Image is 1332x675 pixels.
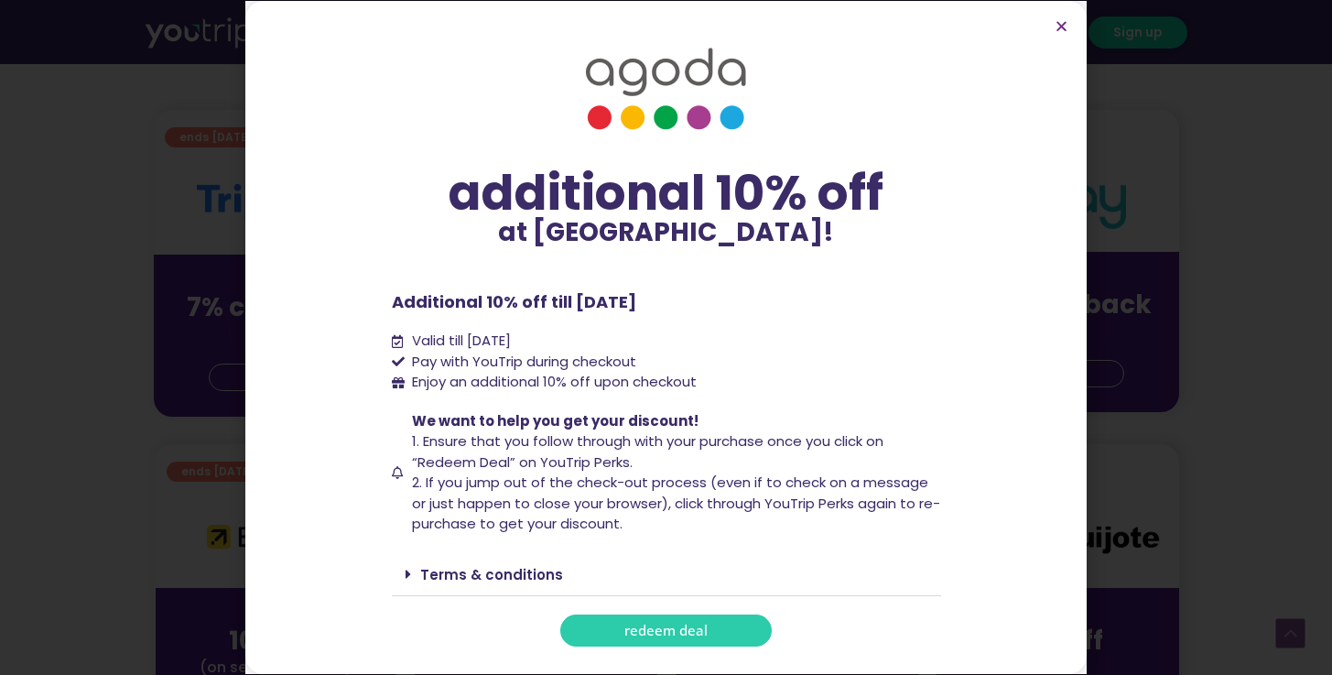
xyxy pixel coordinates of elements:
a: redeem deal [560,615,772,647]
p: at [GEOGRAPHIC_DATA]! [392,220,941,245]
span: redeem deal [624,624,708,637]
span: 1. Ensure that you follow through with your purchase once you click on “Redeem Deal” on YouTrip P... [412,431,883,472]
span: Pay with YouTrip during checkout [407,352,636,373]
p: Additional 10% off till [DATE] [392,289,941,314]
a: Terms & conditions [420,565,563,584]
span: We want to help you get your discount! [412,411,698,430]
div: additional 10% off [392,167,941,220]
span: Valid till [DATE] [407,331,511,352]
div: Terms & conditions [392,553,941,596]
span: Enjoy an additional 10% off upon checkout [412,372,697,391]
a: Close [1055,19,1068,33]
span: 2. If you jump out of the check-out process (even if to check on a message or just happen to clos... [412,473,940,533]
